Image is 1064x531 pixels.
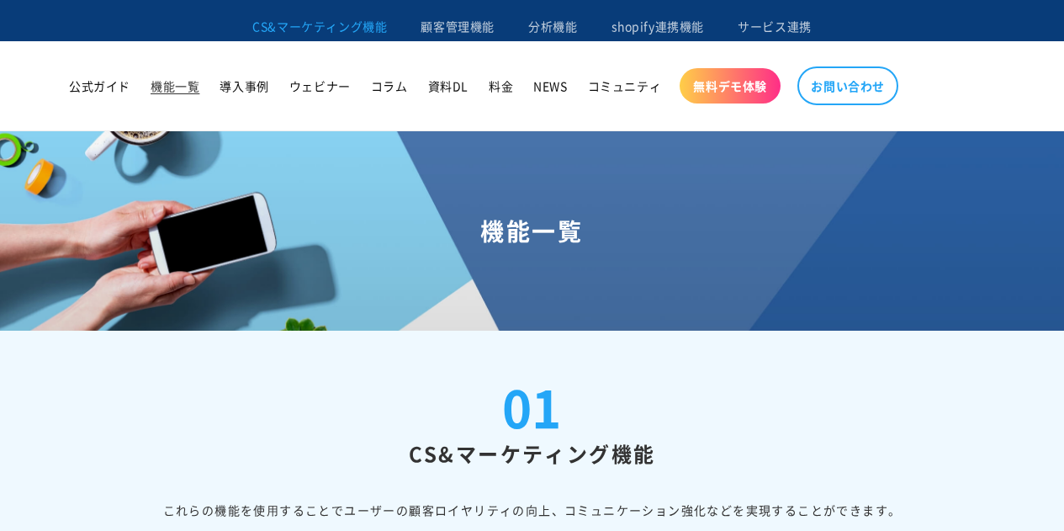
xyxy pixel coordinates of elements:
span: お問い合わせ [811,78,885,93]
a: 公式ガイド [59,68,140,104]
a: 料金 [479,68,523,104]
a: 無料デモ体験 [680,68,781,104]
span: 料金 [489,78,513,93]
span: NEWS [533,78,567,93]
h2: CS&マーケティング機能 [42,440,1022,466]
span: 公式ガイド [69,78,130,93]
span: 導入事例 [220,78,268,93]
span: コラム [371,78,408,93]
a: 資料DL [418,68,479,104]
span: ウェビナー [289,78,351,93]
div: これらの機能を使⽤することでユーザーの顧客ロイヤリティの向上、コミュニケーション強化などを実現することができます。 [42,500,1022,521]
span: 機能一覧 [151,78,199,93]
span: コミュニティ [588,78,662,93]
a: コミュニティ [578,68,672,104]
a: 機能一覧 [140,68,209,104]
div: 01 [502,381,562,432]
h1: 機能一覧 [20,215,1044,246]
a: コラム [361,68,418,104]
a: NEWS [523,68,577,104]
a: ウェビナー [279,68,361,104]
a: 導入事例 [209,68,278,104]
span: 無料デモ体験 [693,78,767,93]
a: お問い合わせ [797,66,898,105]
span: 資料DL [428,78,468,93]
